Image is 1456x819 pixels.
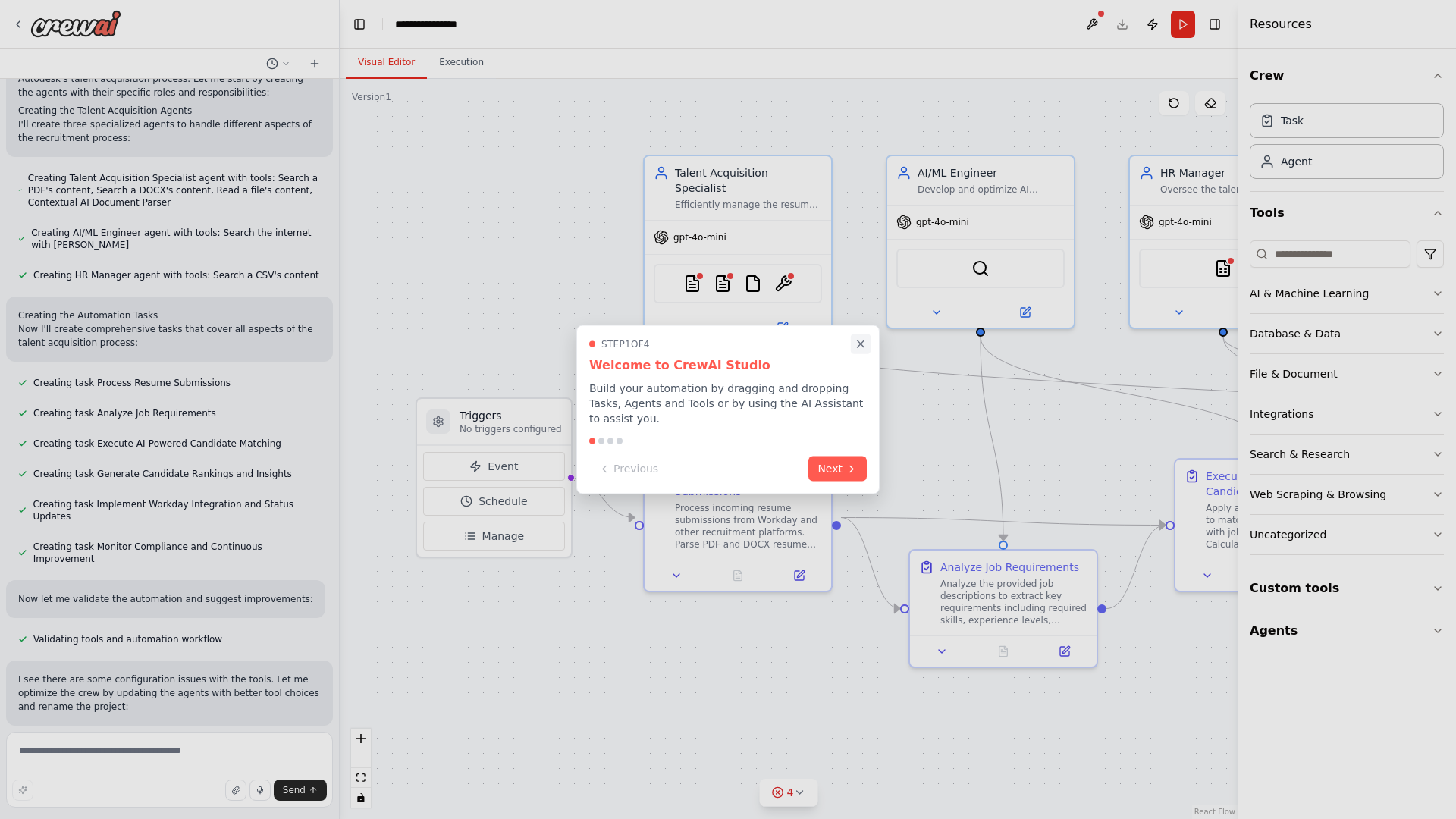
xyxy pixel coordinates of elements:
[589,356,867,375] h3: Welcome to CrewAI Studio
[808,457,867,482] button: Next
[349,14,370,35] button: Hide left sidebar
[589,381,867,426] p: Build your automation by dragging and dropping Tasks, Agents and Tools or by using the AI Assista...
[601,338,650,350] span: Step 1 of 4
[851,334,871,353] button: Close walkthrough
[589,457,667,482] button: Previous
